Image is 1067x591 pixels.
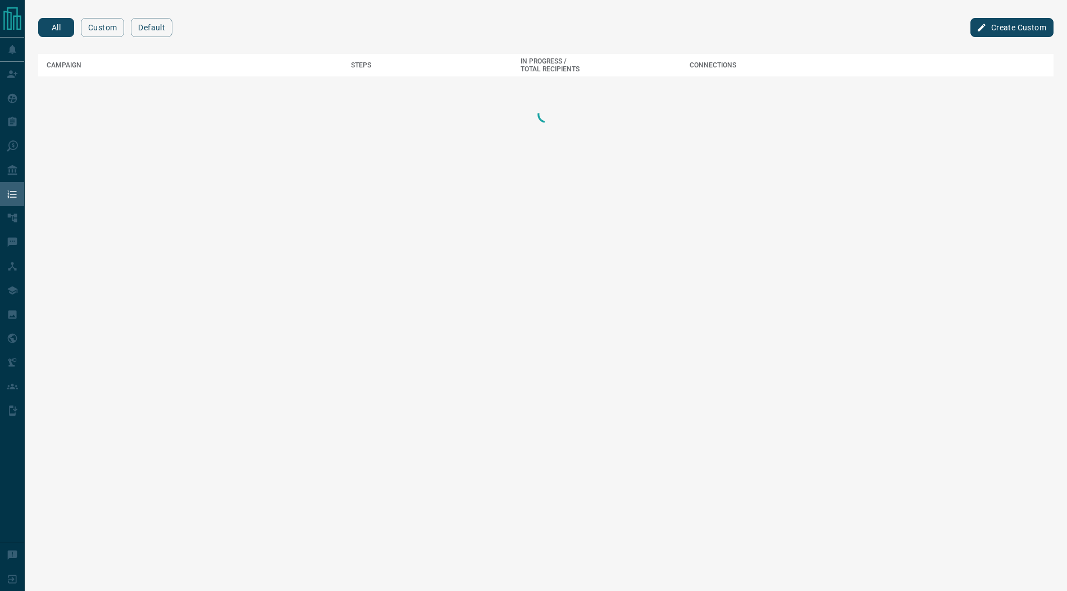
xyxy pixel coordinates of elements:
[131,18,172,37] button: Default
[681,54,850,76] th: Connections
[850,54,1054,76] th: actions
[38,18,74,37] button: All
[343,54,512,76] th: Steps
[512,54,681,76] th: In Progress / Total Recipients
[535,103,557,128] div: Loading
[970,18,1054,37] button: Create Custom
[81,18,124,37] button: Custom
[38,54,343,76] th: Campaign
